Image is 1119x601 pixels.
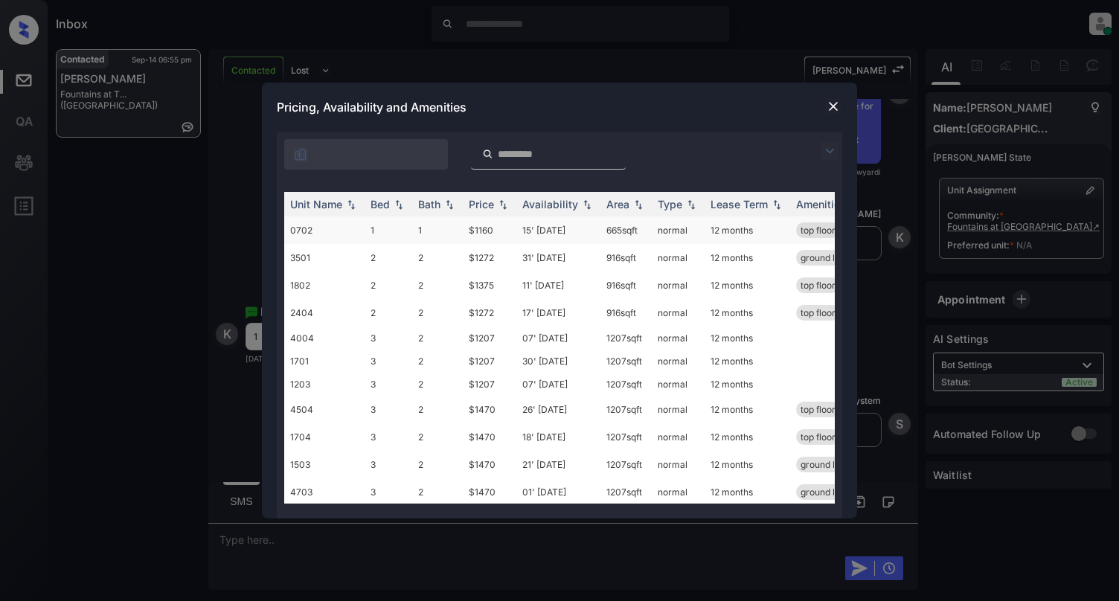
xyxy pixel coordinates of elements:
[600,216,652,244] td: 665 sqft
[284,216,365,244] td: 0702
[522,198,578,210] div: Availability
[705,478,790,506] td: 12 months
[365,350,412,373] td: 3
[365,373,412,396] td: 3
[652,451,705,478] td: normal
[705,373,790,396] td: 12 months
[705,271,790,299] td: 12 months
[516,396,600,423] td: 26' [DATE]
[344,199,359,210] img: sorting
[365,396,412,423] td: 3
[412,396,463,423] td: 2
[463,396,516,423] td: $1470
[365,299,412,327] td: 2
[600,244,652,271] td: 916 sqft
[801,431,836,443] span: top floor
[600,423,652,451] td: 1207 sqft
[652,350,705,373] td: normal
[684,199,699,210] img: sorting
[284,327,365,350] td: 4004
[796,198,846,210] div: Amenities
[284,423,365,451] td: 1704
[658,198,682,210] div: Type
[463,271,516,299] td: $1375
[769,199,784,210] img: sorting
[463,478,516,506] td: $1470
[801,307,836,318] span: top floor
[516,350,600,373] td: 30' [DATE]
[705,423,790,451] td: 12 months
[516,327,600,350] td: 07' [DATE]
[262,83,857,132] div: Pricing, Availability and Amenities
[801,486,853,498] span: ground level
[801,252,853,263] span: ground level
[600,373,652,396] td: 1207 sqft
[463,299,516,327] td: $1272
[412,271,463,299] td: 2
[463,244,516,271] td: $1272
[290,198,342,210] div: Unit Name
[652,396,705,423] td: normal
[705,451,790,478] td: 12 months
[365,423,412,451] td: 3
[482,147,493,161] img: icon-zuma
[442,199,457,210] img: sorting
[412,423,463,451] td: 2
[284,451,365,478] td: 1503
[600,451,652,478] td: 1207 sqft
[365,216,412,244] td: 1
[801,280,836,291] span: top floor
[365,451,412,478] td: 3
[516,423,600,451] td: 18' [DATE]
[284,350,365,373] td: 1701
[826,99,841,114] img: close
[284,271,365,299] td: 1802
[652,423,705,451] td: normal
[606,198,629,210] div: Area
[652,327,705,350] td: normal
[600,299,652,327] td: 916 sqft
[516,373,600,396] td: 07' [DATE]
[284,396,365,423] td: 4504
[652,299,705,327] td: normal
[463,373,516,396] td: $1207
[365,478,412,506] td: 3
[705,396,790,423] td: 12 months
[391,199,406,210] img: sorting
[516,451,600,478] td: 21' [DATE]
[652,244,705,271] td: normal
[412,478,463,506] td: 2
[284,244,365,271] td: 3501
[705,327,790,350] td: 12 months
[371,198,390,210] div: Bed
[705,244,790,271] td: 12 months
[821,142,839,160] img: icon-zuma
[600,478,652,506] td: 1207 sqft
[412,327,463,350] td: 2
[284,299,365,327] td: 2404
[652,478,705,506] td: normal
[652,271,705,299] td: normal
[705,299,790,327] td: 12 months
[580,199,594,210] img: sorting
[463,423,516,451] td: $1470
[801,459,853,470] span: ground level
[412,373,463,396] td: 2
[365,271,412,299] td: 2
[412,350,463,373] td: 2
[600,271,652,299] td: 916 sqft
[418,198,440,210] div: Bath
[516,271,600,299] td: 11' [DATE]
[516,299,600,327] td: 17' [DATE]
[412,216,463,244] td: 1
[293,147,308,162] img: icon-zuma
[711,198,768,210] div: Lease Term
[365,327,412,350] td: 3
[600,350,652,373] td: 1207 sqft
[652,216,705,244] td: normal
[705,216,790,244] td: 12 months
[412,299,463,327] td: 2
[652,373,705,396] td: normal
[463,216,516,244] td: $1160
[705,350,790,373] td: 12 months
